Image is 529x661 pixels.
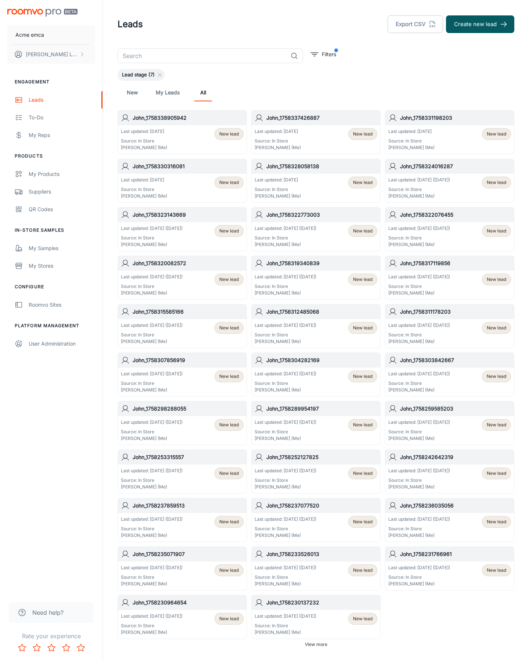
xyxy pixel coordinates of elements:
span: New lead [487,228,506,234]
h6: John_1758337426887 [266,114,377,122]
p: [PERSON_NAME] (Me) [121,581,183,587]
div: My Stores [29,262,95,270]
h6: John_1758231766961 [400,550,511,558]
h6: John_1758317119856 [400,259,511,267]
h6: John_1758322773003 [266,211,377,219]
p: Source: In Store [255,332,316,338]
p: Last updated: [DATE] ([DATE]) [255,419,316,426]
h6: John_1758331198203 [400,114,511,122]
p: Filters [322,50,336,58]
span: New lead [353,325,373,331]
p: [PERSON_NAME] (Me) [121,629,183,636]
a: John_1758338905942Last updated: [DATE]Source: In Store[PERSON_NAME] (Me)New lead [118,110,247,154]
a: John_1758317119856Last updated: [DATE] ([DATE])Source: In Store[PERSON_NAME] (Me)New lead [385,256,514,300]
p: Last updated: [DATE] ([DATE]) [121,564,183,571]
h6: John_1758230964654 [133,599,244,607]
p: Source: In Store [255,622,316,629]
a: John_1758236035056Last updated: [DATE] ([DATE])Source: In Store[PERSON_NAME] (Me)New lead [385,498,514,542]
p: [PERSON_NAME] (Me) [255,290,316,296]
span: New lead [219,179,239,186]
h6: John_1758253315557 [133,453,244,461]
p: Last updated: [DATE] ([DATE]) [388,564,450,571]
a: John_1758289954197Last updated: [DATE] ([DATE])Source: In Store[PERSON_NAME] (Me)New lead [251,401,381,445]
a: John_1758323143669Last updated: [DATE] ([DATE])Source: In Store[PERSON_NAME] (Me)New lead [118,207,247,251]
p: [PERSON_NAME] (Me) [121,387,183,393]
p: [PERSON_NAME] Leaptools [26,50,78,58]
p: Source: In Store [255,525,316,532]
a: John_1758324016287Last updated: [DATE] ([DATE])Source: In Store[PERSON_NAME] (Me)New lead [385,159,514,203]
p: [PERSON_NAME] (Me) [121,241,183,248]
a: All [194,84,212,101]
span: New lead [487,276,506,283]
h6: John_1758252127825 [266,453,377,461]
p: [PERSON_NAME] (Me) [388,338,450,345]
button: Create new lead [446,15,514,33]
p: [PERSON_NAME] (Me) [388,387,450,393]
p: Last updated: [DATE] ([DATE]) [388,419,450,426]
span: New lead [219,470,239,477]
span: New lead [219,325,239,331]
h6: John_1758328058138 [266,162,377,170]
button: Rate 2 star [29,640,44,655]
span: New lead [353,131,373,137]
p: Source: In Store [388,525,450,532]
p: Source: In Store [388,138,435,144]
p: Source: In Store [388,380,450,387]
span: New lead [353,519,373,525]
button: Rate 5 star [73,640,88,655]
p: Last updated: [DATE] ([DATE]) [121,516,183,523]
p: [PERSON_NAME] (Me) [121,435,183,442]
div: To-do [29,113,95,122]
a: John_1758319340839Last updated: [DATE] ([DATE])Source: In Store[PERSON_NAME] (Me)New lead [251,256,381,300]
h6: John_1758235071907 [133,550,244,558]
p: [PERSON_NAME] (Me) [121,144,167,151]
h6: John_1758237077520 [266,502,377,510]
button: Rate 3 star [44,640,59,655]
p: Last updated: [DATE] ([DATE]) [388,225,450,232]
a: John_1758230964654Last updated: [DATE] ([DATE])Source: In Store[PERSON_NAME] (Me)New lead [118,595,247,639]
a: John_1758328058138Last updated: [DATE]Source: In Store[PERSON_NAME] (Me)New lead [251,159,381,203]
div: Suppliers [29,188,95,196]
p: Last updated: [DATE] ([DATE]) [388,274,450,280]
button: Rate 4 star [59,640,73,655]
p: Source: In Store [121,380,183,387]
a: John_1758322076455Last updated: [DATE] ([DATE])Source: In Store[PERSON_NAME] (Me)New lead [385,207,514,251]
span: Need help? [32,608,64,617]
h6: John_1758236035056 [400,502,511,510]
div: Roomvo Sites [29,301,95,309]
p: Source: In Store [388,186,450,193]
a: John_1758320082572Last updated: [DATE] ([DATE])Source: In Store[PERSON_NAME] (Me)New lead [118,256,247,300]
a: John_1758253315557Last updated: [DATE] ([DATE])Source: In Store[PERSON_NAME] (Me)New lead [118,449,247,494]
p: [PERSON_NAME] (Me) [255,338,316,345]
a: John_1758304282169Last updated: [DATE] ([DATE])Source: In Store[PERSON_NAME] (Me)New lead [251,353,381,397]
p: Source: In Store [255,283,316,290]
span: New lead [353,276,373,283]
span: New lead [487,470,506,477]
p: [PERSON_NAME] (Me) [121,484,183,490]
p: Last updated: [DATE] ([DATE]) [121,613,183,620]
p: [PERSON_NAME] (Me) [388,532,450,539]
p: Last updated: [DATE] [121,177,167,183]
p: Last updated: [DATE] ([DATE]) [255,467,316,474]
a: John_1758252127825Last updated: [DATE] ([DATE])Source: In Store[PERSON_NAME] (Me)New lead [251,449,381,494]
a: John_1758237077520Last updated: [DATE] ([DATE])Source: In Store[PERSON_NAME] (Me)New lead [251,498,381,542]
span: New lead [219,131,239,137]
a: John_1758307856919Last updated: [DATE] ([DATE])Source: In Store[PERSON_NAME] (Me)New lead [118,353,247,397]
p: [PERSON_NAME] (Me) [255,387,316,393]
h6: John_1758289954197 [266,405,377,413]
button: filter [309,48,338,60]
a: John_1758231766961Last updated: [DATE] ([DATE])Source: In Store[PERSON_NAME] (Me)New lead [385,546,514,590]
p: Last updated: [DATE] ([DATE]) [255,322,316,329]
a: John_1758235071907Last updated: [DATE] ([DATE])Source: In Store[PERSON_NAME] (Me)New lead [118,546,247,590]
a: John_1758233526013Last updated: [DATE] ([DATE])Source: In Store[PERSON_NAME] (Me)New lead [251,546,381,590]
span: New lead [487,567,506,574]
p: Source: In Store [121,429,183,435]
p: Source: In Store [388,332,450,338]
button: [PERSON_NAME] Leaptools [7,45,95,64]
span: New lead [353,567,373,574]
h6: John_1758311178203 [400,308,511,316]
a: John_1758330316081Last updated: [DATE]Source: In Store[PERSON_NAME] (Me)New lead [118,159,247,203]
p: Last updated: [DATE] ([DATE]) [388,467,450,474]
h6: John_1758259585203 [400,405,511,413]
h6: John_1758312485068 [266,308,377,316]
